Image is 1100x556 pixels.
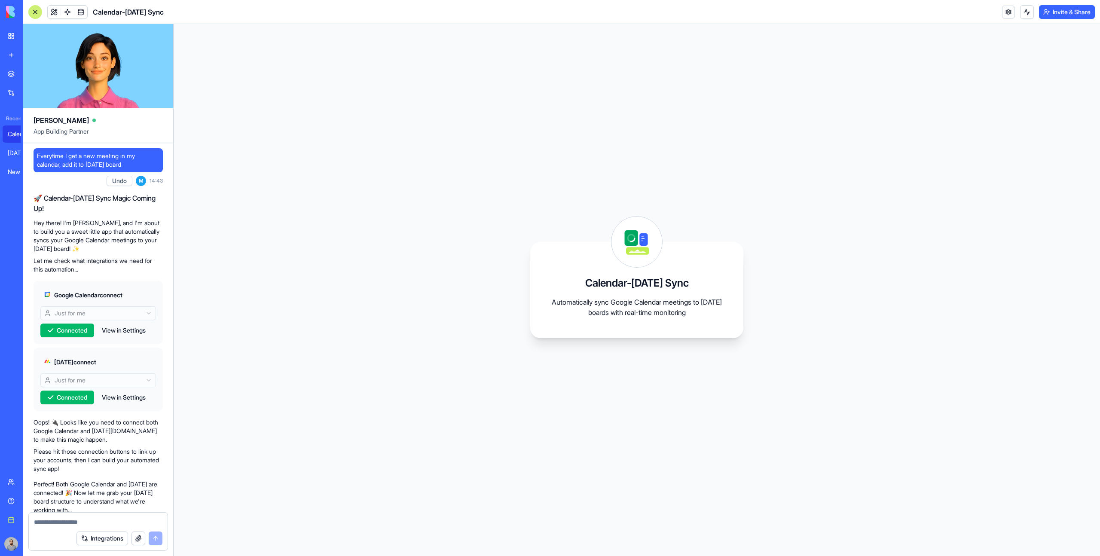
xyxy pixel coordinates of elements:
span: Recent [3,115,21,122]
a: Calendar-[DATE] Sync [3,125,37,143]
button: Integrations [76,532,128,545]
button: View in Settings [98,324,150,337]
span: App Building Partner [34,127,163,143]
h3: Calendar-[DATE] Sync [585,276,689,290]
button: View in Settings [98,391,150,404]
a: New App [3,163,37,180]
a: [DATE] Priority Manager [3,144,37,162]
button: Undo [107,176,132,186]
p: Perfect! Both Google Calendar and [DATE] are connected! 🎉 Now let me grab your [DATE] board struc... [34,480,163,514]
div: New App [8,168,32,176]
span: Connected [57,326,87,335]
p: Automatically sync Google Calendar meetings to [DATE] boards with real-time monitoring [551,297,723,318]
div: Calendar-[DATE] Sync [8,130,32,138]
button: Connected [40,391,94,404]
p: Let me check what integrations we need for this automation... [34,257,163,274]
p: Oops! 🔌 Looks like you need to connect both Google Calendar and [DATE][DOMAIN_NAME] to make this ... [34,418,163,444]
img: image_123650291_bsq8ao.jpg [4,537,18,551]
span: Google Calendar connect [54,291,122,299]
img: googlecalendar [44,291,51,298]
span: [DATE] connect [54,358,96,367]
button: Invite & Share [1039,5,1095,19]
div: [DATE] Priority Manager [8,149,32,157]
span: M [136,176,146,186]
span: Calendar-[DATE] Sync [93,7,164,17]
span: [PERSON_NAME] [34,115,89,125]
span: 14:43 [150,177,163,184]
img: logo [6,6,59,18]
span: Connected [57,393,87,402]
p: Hey there! I'm [PERSON_NAME], and I'm about to build you a sweet little app that automatically sy... [34,219,163,253]
p: Please hit those connection buttons to link up your accounts, then I can build your automated syn... [34,447,163,473]
img: monday [44,358,51,365]
h2: 🚀 Calendar-[DATE] Sync Magic Coming Up! [34,193,163,214]
span: Everytime I get a new meeting in my calendar, add it to [DATE] board [37,152,159,169]
button: Connected [40,324,94,337]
